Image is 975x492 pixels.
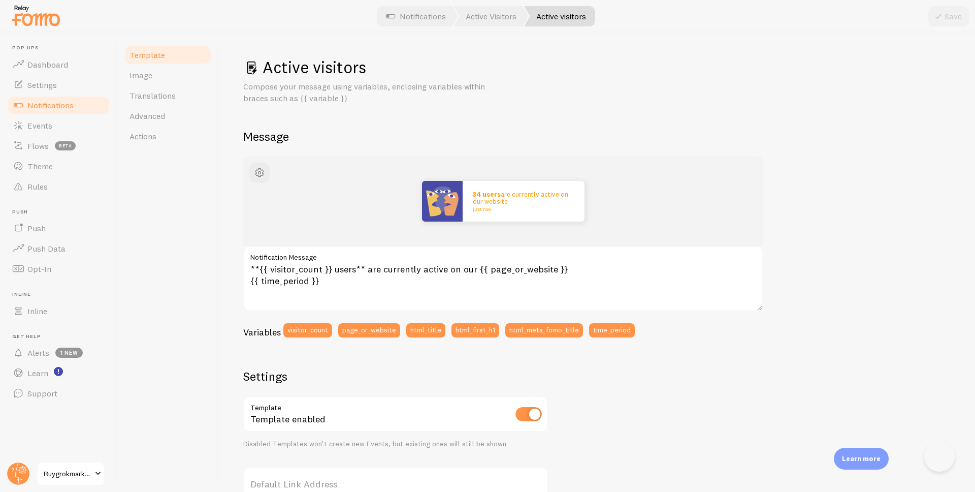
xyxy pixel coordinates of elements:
[123,106,212,126] a: Advanced
[243,81,487,104] p: Compose your message using variables, enclosing variables within braces such as {{ variable }}
[44,468,92,480] span: Ruygrokmarketing
[12,209,111,216] span: Push
[129,50,165,60] span: Template
[473,191,574,211] p: are currently active on our website
[6,136,111,156] a: Flows beta
[27,388,57,398] span: Support
[129,131,156,141] span: Actions
[6,54,111,75] a: Dashboard
[37,462,105,486] a: Ruygrokmarketing
[505,323,583,337] button: html_meta_fomo_title
[12,291,111,298] span: Inline
[6,343,111,363] a: Alerts 1 new
[12,45,111,51] span: Pop-ups
[338,323,400,337] button: page_or_website
[243,368,548,384] h2: Settings
[54,367,63,376] svg: <p>Watch New Feature Tutorials!</p>
[129,70,152,80] span: Image
[27,141,49,151] span: Flows
[6,95,111,115] a: Notifications
[243,57,951,78] h1: Active visitors
[55,141,76,150] span: beta
[27,264,51,274] span: Opt-In
[27,161,53,171] span: Theme
[6,115,111,136] a: Events
[129,111,165,121] span: Advanced
[123,85,212,106] a: Translations
[589,323,635,337] button: time_period
[27,181,48,192] span: Rules
[11,3,61,28] img: fomo-relay-logo-orange.svg
[129,90,176,101] span: Translations
[27,306,47,316] span: Inline
[27,348,49,358] span: Alerts
[243,246,763,263] label: Notification Message
[243,440,548,449] div: Disabled Templates won't create new Events, but existing ones will still be shown
[55,348,83,358] span: 1 new
[6,301,111,321] a: Inline
[451,323,499,337] button: html_first_h1
[842,454,881,464] p: Learn more
[406,323,445,337] button: html_title
[924,441,955,472] iframe: Help Scout Beacon - Open
[243,326,281,338] h3: Variables
[473,207,571,212] small: just now
[6,176,111,197] a: Rules
[123,45,212,65] a: Template
[283,323,332,337] button: visitor_count
[6,156,111,176] a: Theme
[6,383,111,404] a: Support
[473,190,501,198] strong: 34 users
[27,100,74,110] span: Notifications
[6,238,111,259] a: Push Data
[834,448,889,470] div: Learn more
[6,363,111,383] a: Learn
[6,75,111,95] a: Settings
[243,129,951,144] h2: Message
[27,80,57,90] span: Settings
[422,181,463,222] img: Fomo
[27,243,66,254] span: Push Data
[6,259,111,279] a: Opt-In
[27,120,52,131] span: Events
[123,126,212,146] a: Actions
[27,59,68,70] span: Dashboard
[27,223,46,233] span: Push
[243,396,548,434] div: Template enabled
[123,65,212,85] a: Image
[6,218,111,238] a: Push
[12,333,111,340] span: Get Help
[27,368,48,378] span: Learn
